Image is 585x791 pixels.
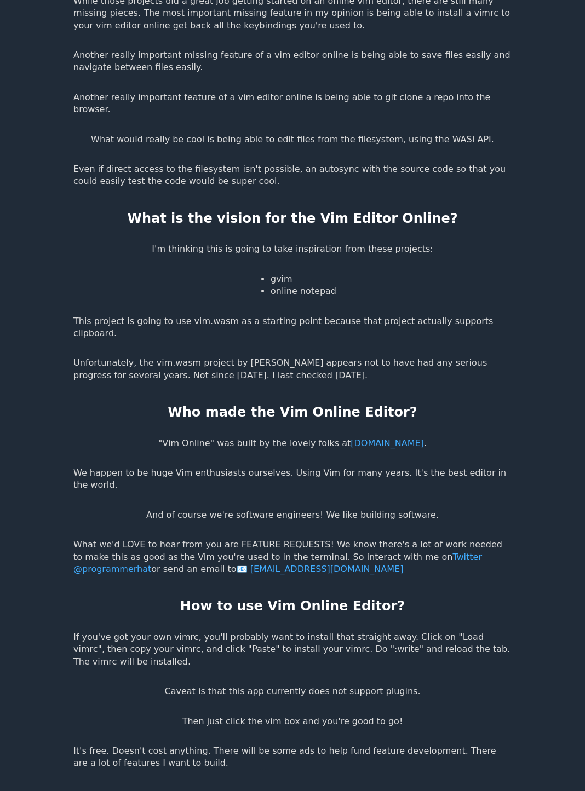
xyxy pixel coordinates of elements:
[127,210,457,228] h2: What is the vision for the Vim Editor Online?
[73,49,512,74] p: Another really important missing feature of a vim editor online is being able to save files easil...
[73,631,512,668] p: If you've got your own vimrc, you'll probably want to install that straight away. Click on "Load ...
[73,357,512,382] p: Unfortunately, the vim.wasm project by [PERSON_NAME] appears not to have had any serious progress...
[164,685,420,697] p: Caveat is that this app currently does not support plugins.
[73,539,512,575] p: What we'd LOVE to hear from you are FEATURE REQUESTS! We know there's a lot of work needed to mak...
[351,438,424,448] a: [DOMAIN_NAME]
[73,467,512,492] p: We happen to be huge Vim enthusiasts ourselves. Using Vim for many years. It's the best editor in...
[91,134,494,146] p: What would really be cool is being able to edit files from the filesystem, using the WASI API.
[271,273,336,285] li: gvim
[73,91,512,116] p: Another really important feature of a vim editor online is being able to git clone a repo into th...
[158,437,427,449] p: "Vim Online" was built by the lovely folks at .
[152,243,433,255] p: I'm thinking this is going to take inspiration from these projects:
[168,403,417,422] h2: Who made the Vim Online Editor?
[271,285,336,297] li: online notepad
[73,163,512,188] p: Even if direct access to the filesystem isn't possible, an autosync with the source code so that ...
[73,745,512,770] p: It's free. Doesn't cost anything. There will be some ads to help fund feature development. There ...
[73,315,512,340] p: This project is going to use vim.wasm as a starting point because that project actually supports ...
[237,564,404,574] a: [EMAIL_ADDRESS][DOMAIN_NAME]
[180,597,405,616] h2: How to use Vim Online Editor?
[182,715,403,728] p: Then just click the vim box and you're good to go!
[146,509,439,521] p: And of course we're software engineers! We like building software.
